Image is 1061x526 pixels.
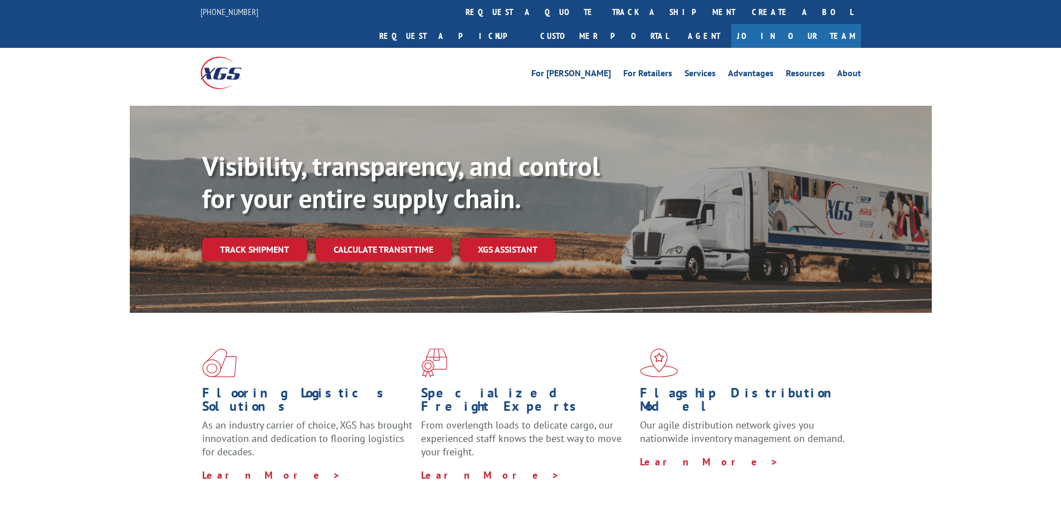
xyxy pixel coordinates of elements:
img: xgs-icon-flagship-distribution-model-red [640,348,678,377]
a: XGS ASSISTANT [460,238,555,262]
a: Learn More > [421,469,560,481]
a: Agent [677,24,731,48]
h1: Flagship Distribution Model [640,386,850,419]
img: xgs-icon-total-supply-chain-intelligence-red [202,348,237,377]
a: For [PERSON_NAME] [531,69,611,81]
a: Learn More > [640,455,779,468]
a: Request a pickup [371,24,532,48]
a: Resources [786,69,825,81]
a: Track shipment [202,238,307,261]
a: [PHONE_NUMBER] [201,6,258,17]
a: For Retailers [623,69,672,81]
a: Services [684,69,716,81]
span: Our agile distribution network gives you nationwide inventory management on demand. [640,419,845,445]
h1: Flooring Logistics Solutions [202,386,413,419]
p: From overlength loads to delicate cargo, our experienced staff knows the best way to move your fr... [421,419,632,468]
span: As an industry carrier of choice, XGS has brought innovation and dedication to flooring logistics... [202,419,412,458]
a: Learn More > [202,469,341,481]
b: Visibility, transparency, and control for your entire supply chain. [202,149,600,215]
a: Customer Portal [532,24,677,48]
a: Advantages [728,69,774,81]
img: xgs-icon-focused-on-flooring-red [421,348,447,377]
h1: Specialized Freight Experts [421,386,632,419]
a: Calculate transit time [316,238,451,262]
a: About [837,69,861,81]
a: Join Our Team [731,24,861,48]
